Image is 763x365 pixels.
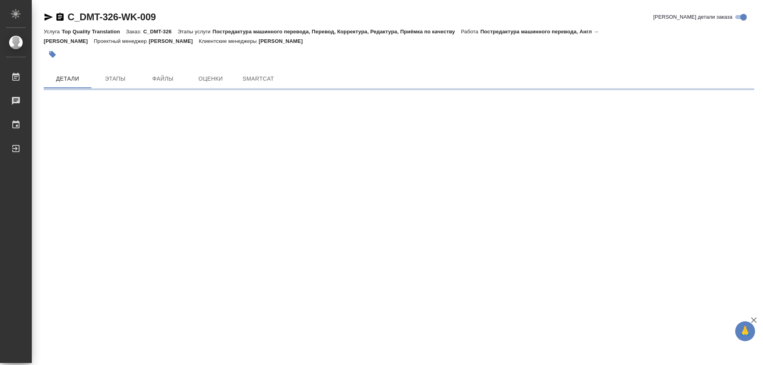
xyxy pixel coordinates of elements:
button: Скопировать ссылку для ЯМессенджера [44,12,53,22]
p: Работа [461,29,480,35]
p: [PERSON_NAME] [259,38,309,44]
p: [PERSON_NAME] [149,38,199,44]
p: Проектный менеджер [94,38,149,44]
span: Оценки [192,74,230,84]
a: C_DMT-326-WK-009 [68,12,156,22]
span: 🙏 [738,323,752,340]
p: Услуга [44,29,62,35]
p: C_DMT-326 [143,29,178,35]
p: Этапы услуги [178,29,213,35]
button: Добавить тэг [44,46,61,63]
p: Постредактура машинного перевода, Перевод, Корректура, Редактура, Приёмка по качеству [213,29,461,35]
p: Заказ: [126,29,143,35]
span: Файлы [144,74,182,84]
p: Клиентские менеджеры [199,38,259,44]
span: SmartCat [239,74,277,84]
span: [PERSON_NAME] детали заказа [653,13,732,21]
button: 🙏 [735,321,755,341]
span: Этапы [96,74,134,84]
p: Top Quality Translation [62,29,126,35]
span: Детали [48,74,87,84]
button: Скопировать ссылку [55,12,65,22]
